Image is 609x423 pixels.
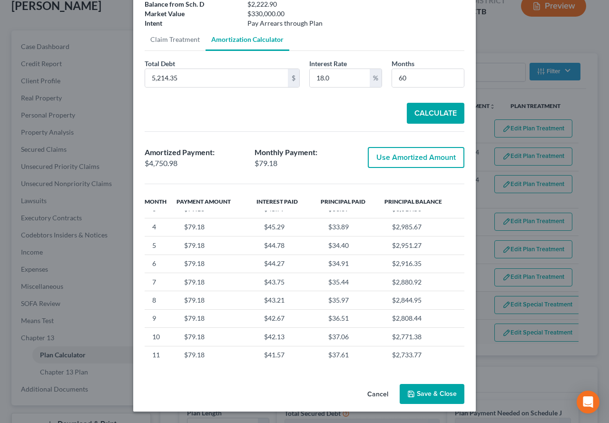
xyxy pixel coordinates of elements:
th: Principal Balance [384,192,464,211]
td: $45.29 [256,218,320,236]
td: $37.06 [321,328,384,346]
div: Open Intercom Messenger [577,391,599,413]
td: 6 [145,255,177,273]
th: Payment Amount [177,192,256,211]
td: $42.67 [256,309,320,327]
input: 5 [310,69,370,87]
td: $2,880.92 [384,273,464,291]
td: $43.21 [256,291,320,309]
th: Interest Paid [256,192,320,211]
div: % [370,69,382,87]
td: $2,985.67 [384,218,464,236]
td: 9 [145,309,177,327]
td: $44.27 [256,255,320,273]
div: $79.18 [255,158,355,169]
div: Monthly Payment: [255,147,355,158]
input: 60 [392,69,464,87]
button: Cancel [360,385,396,404]
td: $79.18 [177,309,256,327]
div: $4,750.98 [145,158,245,169]
a: Amortization Calculator [206,28,289,51]
div: $ [288,69,299,87]
td: $2,771.38 [384,328,464,346]
td: 7 [145,273,177,291]
div: Intent [140,19,243,28]
td: $34.40 [321,236,384,255]
td: 5 [145,236,177,255]
label: Total Debt [145,59,175,69]
label: Months [392,59,414,69]
label: Interest Rate [309,59,347,69]
td: $43.75 [256,273,320,291]
div: Market Value [140,9,243,19]
td: $2,844.95 [384,291,464,309]
a: Claim Treatment [145,28,206,51]
td: $34.91 [321,255,384,273]
td: $2,951.27 [384,236,464,255]
td: $79.18 [177,328,256,346]
input: 10,000.00 [145,69,288,87]
button: Save & Close [400,384,464,404]
td: $79.18 [177,255,256,273]
td: $79.18 [177,346,256,364]
div: Pay Arrears through Plan [243,19,387,28]
td: $36.51 [321,309,384,327]
td: $79.18 [177,291,256,309]
button: Calculate [407,103,464,124]
td: $41.57 [256,346,320,364]
td: $35.97 [321,291,384,309]
th: Month [145,192,177,211]
div: $330,000.00 [243,9,387,19]
td: $33.89 [321,218,384,236]
th: Principal Paid [321,192,384,211]
td: 8 [145,291,177,309]
button: Use Amortized Amount [368,147,464,168]
td: $2,733.77 [384,346,464,364]
td: 11 [145,346,177,364]
td: $2,916.35 [384,255,464,273]
td: $2,808.44 [384,309,464,327]
td: 10 [145,328,177,346]
td: $79.18 [177,273,256,291]
td: $37.61 [321,346,384,364]
td: $35.44 [321,273,384,291]
td: $79.18 [177,236,256,255]
td: $79.18 [177,218,256,236]
td: $44.78 [256,236,320,255]
td: 4 [145,218,177,236]
td: $42.13 [256,328,320,346]
div: Amortized Payment: [145,147,245,158]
